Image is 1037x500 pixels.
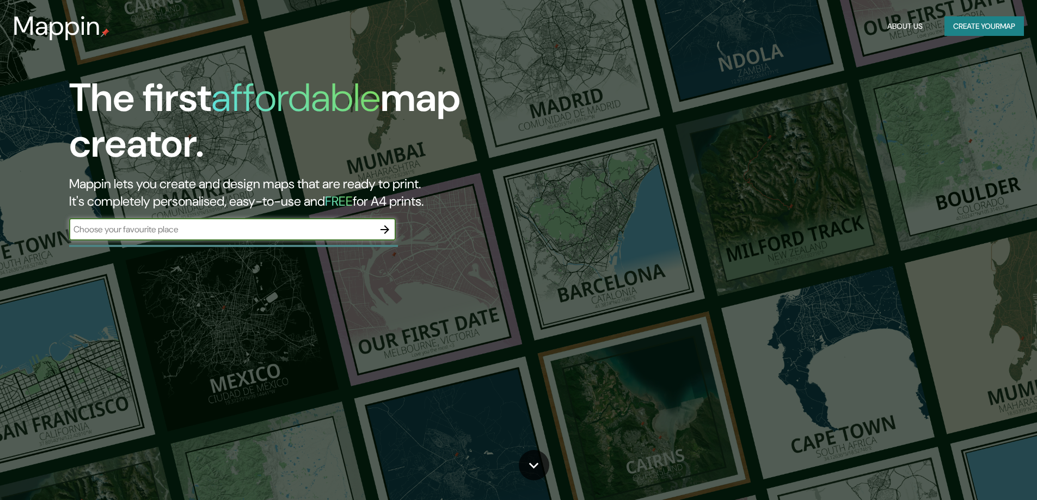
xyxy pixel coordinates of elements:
[883,16,927,36] button: About Us
[101,28,109,37] img: mappin-pin
[69,75,588,175] h1: The first map creator.
[211,72,381,123] h1: affordable
[944,16,1024,36] button: Create yourmap
[69,175,588,210] h2: Mappin lets you create and design maps that are ready to print. It's completely personalised, eas...
[325,193,353,209] h5: FREE
[69,223,374,236] input: Choose your favourite place
[13,11,101,41] h3: Mappin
